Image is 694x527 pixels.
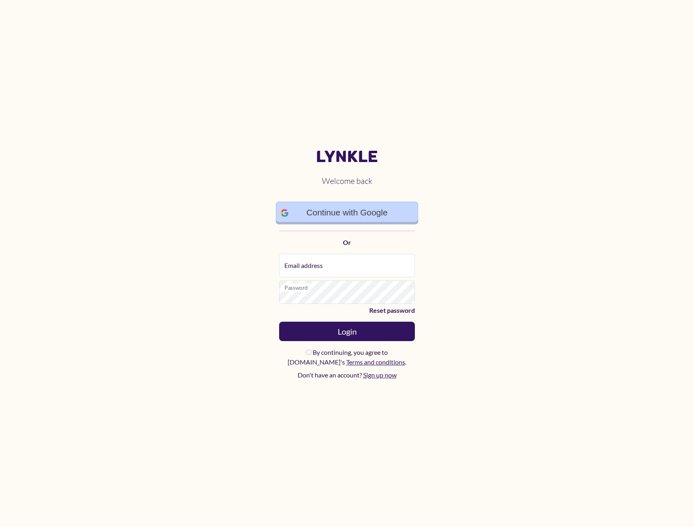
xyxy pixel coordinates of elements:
[306,350,311,355] input: By continuing, you agree to [DOMAIN_NAME]'s Terms and conditions.
[343,238,351,246] strong: Or
[363,371,397,379] a: Sign up now
[279,147,415,167] a: Lynkle
[279,322,415,341] button: Login
[279,348,415,367] label: By continuing, you agree to [DOMAIN_NAME]'s .
[279,306,415,315] a: Reset password
[279,370,415,380] p: Don't have an account?
[276,202,419,225] a: Continue with Google
[279,170,415,192] h2: Welcome back
[346,358,405,366] a: Terms and conditions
